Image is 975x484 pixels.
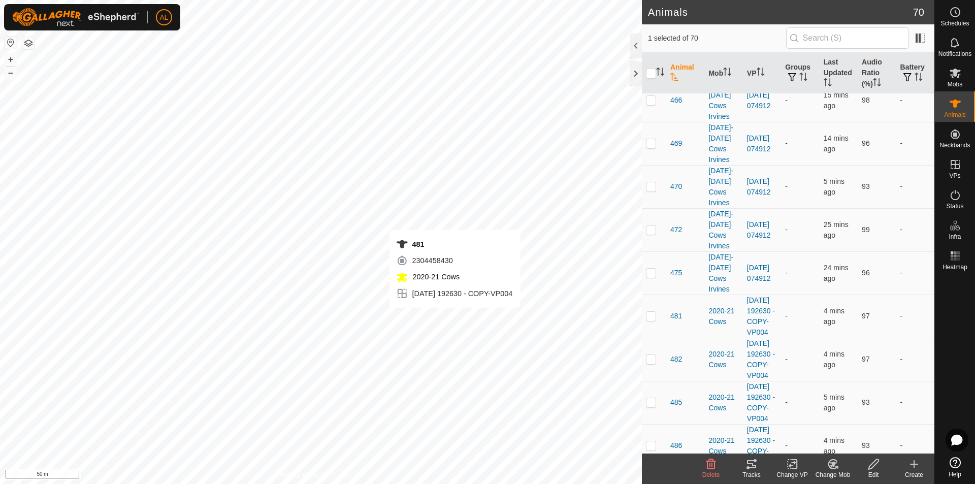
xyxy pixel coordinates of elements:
[913,5,924,20] span: 70
[708,79,738,122] div: [DATE]-[DATE] Cows Irvines
[896,381,934,424] td: -
[670,354,682,365] span: 482
[896,53,934,94] th: Battery
[670,397,682,408] span: 485
[820,53,858,94] th: Last Updated
[708,306,738,327] div: 2020-21 Cows
[799,74,807,82] p-sorticon: Activate to sort
[731,470,772,479] div: Tracks
[670,440,682,451] span: 486
[896,165,934,208] td: -
[281,471,319,480] a: Privacy Policy
[858,53,896,94] th: Audio Ratio (%)
[708,209,738,251] div: [DATE]-[DATE] Cows Irvines
[670,138,682,149] span: 469
[824,80,832,88] p-sorticon: Activate to sort
[723,69,731,77] p-sorticon: Activate to sort
[873,80,881,88] p-sorticon: Activate to sort
[708,122,738,165] div: [DATE]-[DATE] Cows Irvines
[396,287,513,300] div: [DATE] 192630 - COPY-VP004
[781,79,819,122] td: -
[896,424,934,467] td: -
[862,269,870,277] span: 96
[824,91,849,110] span: 19 Aug 2025, 12:24 pm
[747,220,771,239] a: [DATE] 074912
[410,273,460,281] span: 2020-21 Cows
[747,296,775,336] a: [DATE] 192630 - COPY-VP004
[862,398,870,406] span: 93
[781,251,819,295] td: -
[747,339,775,379] a: [DATE] 192630 - COPY-VP004
[824,436,844,455] span: 19 Aug 2025, 12:34 pm
[5,53,17,66] button: +
[747,382,775,423] a: [DATE] 192630 - COPY-VP004
[862,441,870,449] span: 93
[896,295,934,338] td: -
[396,238,513,250] div: 481
[670,311,682,321] span: 481
[862,312,870,320] span: 97
[949,173,960,179] span: VPs
[331,471,361,480] a: Contact Us
[781,165,819,208] td: -
[747,264,771,282] a: [DATE] 074912
[747,177,771,196] a: [DATE] 074912
[747,426,775,466] a: [DATE] 192630 - COPY-VP004
[670,74,678,82] p-sorticon: Activate to sort
[781,122,819,165] td: -
[704,53,742,94] th: Mob
[670,181,682,192] span: 470
[949,471,961,477] span: Help
[648,6,913,18] h2: Animals
[894,470,934,479] div: Create
[5,67,17,79] button: –
[824,177,844,196] span: 19 Aug 2025, 12:34 pm
[824,307,844,326] span: 19 Aug 2025, 12:34 pm
[656,69,664,77] p-sorticon: Activate to sort
[781,53,819,94] th: Groups
[935,453,975,481] a: Help
[896,122,934,165] td: -
[896,208,934,251] td: -
[949,234,961,240] span: Infra
[824,393,844,412] span: 19 Aug 2025, 12:34 pm
[670,224,682,235] span: 472
[944,112,966,118] span: Animals
[708,349,738,370] div: 2020-21 Cows
[948,81,962,87] span: Mobs
[670,268,682,278] span: 475
[862,139,870,147] span: 96
[702,471,720,478] span: Delete
[159,12,168,23] span: AL
[862,96,870,104] span: 98
[781,338,819,381] td: -
[786,27,909,49] input: Search (S)
[824,134,849,153] span: 19 Aug 2025, 12:25 pm
[896,251,934,295] td: -
[12,8,139,26] img: Gallagher Logo
[5,37,17,49] button: Reset Map
[896,338,934,381] td: -
[396,254,513,267] div: 2304458430
[781,295,819,338] td: -
[812,470,853,479] div: Change Mob
[708,435,738,457] div: 2020-21 Cows
[666,53,704,94] th: Animal
[22,37,35,49] button: Map Layers
[853,470,894,479] div: Edit
[862,225,870,234] span: 99
[862,355,870,363] span: 97
[896,79,934,122] td: -
[670,95,682,106] span: 466
[942,264,967,270] span: Heatmap
[757,69,765,77] p-sorticon: Activate to sort
[708,166,738,208] div: [DATE]-[DATE] Cows Irvines
[648,33,786,44] span: 1 selected of 70
[824,350,844,369] span: 19 Aug 2025, 12:35 pm
[824,220,849,239] span: 19 Aug 2025, 12:14 pm
[747,134,771,153] a: [DATE] 074912
[708,252,738,295] div: [DATE]-[DATE] Cows Irvines
[708,392,738,413] div: 2020-21 Cows
[781,424,819,467] td: -
[747,91,771,110] a: [DATE] 074912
